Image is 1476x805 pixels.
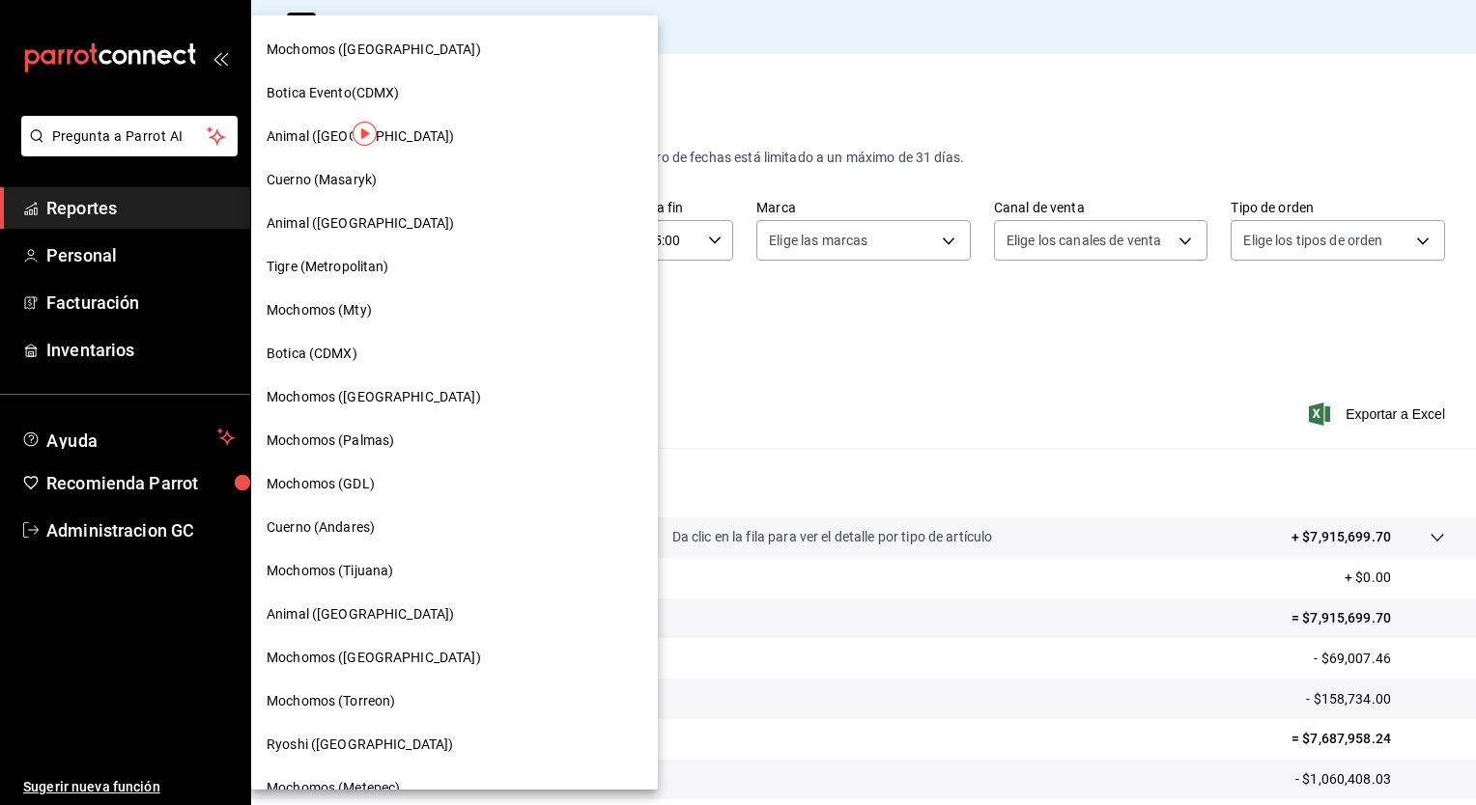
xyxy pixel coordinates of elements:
div: Mochomos ([GEOGRAPHIC_DATA]) [251,28,658,71]
div: Animal ([GEOGRAPHIC_DATA]) [251,593,658,636]
div: Mochomos (Tijuana) [251,549,658,593]
img: Tooltip marker [353,122,377,146]
div: Animal ([GEOGRAPHIC_DATA]) [251,115,658,158]
span: Tigre (Metropolitan) [267,257,389,277]
span: Botica (CDMX) [267,344,357,364]
span: Botica Evento(CDMX) [267,83,400,103]
div: Botica Evento(CDMX) [251,71,658,115]
div: Cuerno (Andares) [251,506,658,549]
span: Animal ([GEOGRAPHIC_DATA]) [267,213,454,234]
div: Ryoshi ([GEOGRAPHIC_DATA]) [251,723,658,766]
span: Ryoshi ([GEOGRAPHIC_DATA]) [267,735,453,755]
div: Mochomos ([GEOGRAPHIC_DATA]) [251,636,658,680]
div: Mochomos (Torreon) [251,680,658,723]
span: Mochomos (Palmas) [267,430,394,451]
div: Cuerno (Masaryk) [251,158,658,202]
span: Cuerno (Andares) [267,517,375,538]
span: Mochomos (Mty) [267,300,372,320]
span: Animal ([GEOGRAPHIC_DATA]) [267,604,454,625]
span: Mochomos (Metepec) [267,778,400,798]
div: Mochomos ([GEOGRAPHIC_DATA]) [251,375,658,419]
div: Mochomos (Mty) [251,289,658,332]
span: Mochomos ([GEOGRAPHIC_DATA]) [267,387,481,407]
div: Animal ([GEOGRAPHIC_DATA]) [251,202,658,245]
span: Animal ([GEOGRAPHIC_DATA]) [267,126,454,147]
span: Cuerno (Masaryk) [267,170,377,190]
span: Mochomos (Tijuana) [267,561,393,581]
span: Mochomos (Torreon) [267,691,395,711]
div: Botica (CDMX) [251,332,658,375]
div: Tigre (Metropolitan) [251,245,658,289]
span: Mochomos ([GEOGRAPHIC_DATA]) [267,648,481,668]
div: Mochomos (Palmas) [251,419,658,462]
div: Mochomos (GDL) [251,462,658,506]
span: Mochomos ([GEOGRAPHIC_DATA]) [267,40,481,60]
span: Mochomos (GDL) [267,474,375,494]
